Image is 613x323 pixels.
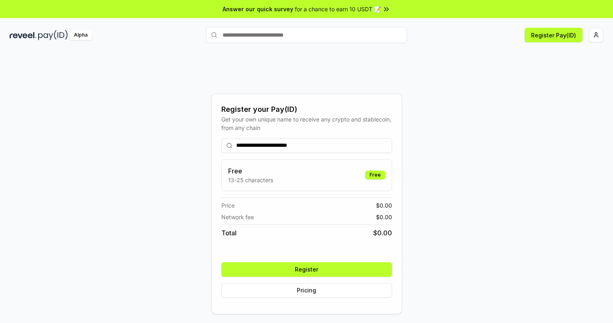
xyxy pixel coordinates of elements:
[221,283,392,298] button: Pricing
[376,201,392,210] span: $ 0.00
[228,166,273,176] h3: Free
[221,262,392,277] button: Register
[69,30,92,40] div: Alpha
[221,201,235,210] span: Price
[365,171,385,179] div: Free
[221,104,392,115] div: Register your Pay(ID)
[373,228,392,238] span: $ 0.00
[221,115,392,132] div: Get your own unique name to receive any crypto and stablecoin, from any chain
[10,30,37,40] img: reveel_dark
[295,5,381,13] span: for a chance to earn 10 USDT 📝
[38,30,68,40] img: pay_id
[223,5,293,13] span: Answer our quick survey
[228,176,273,184] p: 13-25 characters
[376,213,392,221] span: $ 0.00
[221,228,237,238] span: Total
[221,213,254,221] span: Network fee
[525,28,582,42] button: Register Pay(ID)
